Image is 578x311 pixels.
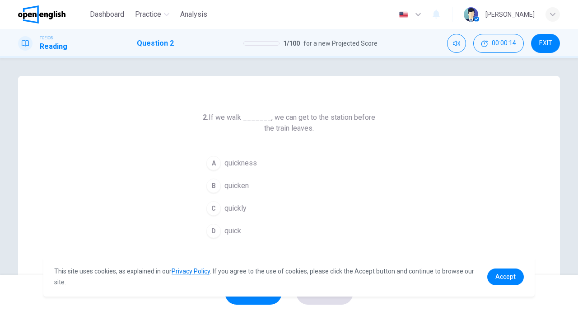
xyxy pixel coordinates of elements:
img: Profile picture [464,7,478,22]
img: en [398,11,409,18]
a: OpenEnglish logo [18,5,86,24]
span: quick [224,226,241,236]
button: 00:00:14 [473,34,524,53]
button: Dashboard [86,6,128,23]
button: Practice [131,6,173,23]
button: Cquickly [202,197,376,220]
div: A [206,156,221,170]
strong: 2. [203,113,209,122]
a: Privacy Policy [172,268,210,275]
div: C [206,201,221,216]
span: Accept [495,273,516,280]
span: Dashboard [90,9,124,20]
button: EXIT [531,34,560,53]
div: B [206,179,221,193]
button: Dquick [202,220,376,242]
span: 1 / 100 [283,38,300,49]
div: [PERSON_NAME] [485,9,535,20]
div: cookieconsent [43,257,535,297]
span: for a new Projected Score [303,38,378,49]
div: Mute [447,34,466,53]
span: 00:00:14 [492,40,516,47]
span: EXIT [539,40,552,47]
h6: If we walk _______, we can get to the station before the train leaves. [202,112,376,134]
button: Aquickness [202,152,376,174]
div: Hide [473,34,524,53]
span: quicken [224,180,249,191]
span: quickness [224,158,257,169]
h1: Reading [40,41,67,52]
span: Practice [135,9,161,20]
img: OpenEnglish logo [18,5,65,24]
span: TOEIC® [40,35,53,41]
span: quickly [224,203,247,214]
button: Bquicken [202,174,376,197]
div: D [206,224,221,238]
span: Analysis [180,9,207,20]
h1: Question 2 [137,38,174,49]
button: Analysis [177,6,211,23]
a: dismiss cookie message [487,269,524,285]
span: This site uses cookies, as explained in our . If you agree to the use of cookies, please click th... [54,268,474,286]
